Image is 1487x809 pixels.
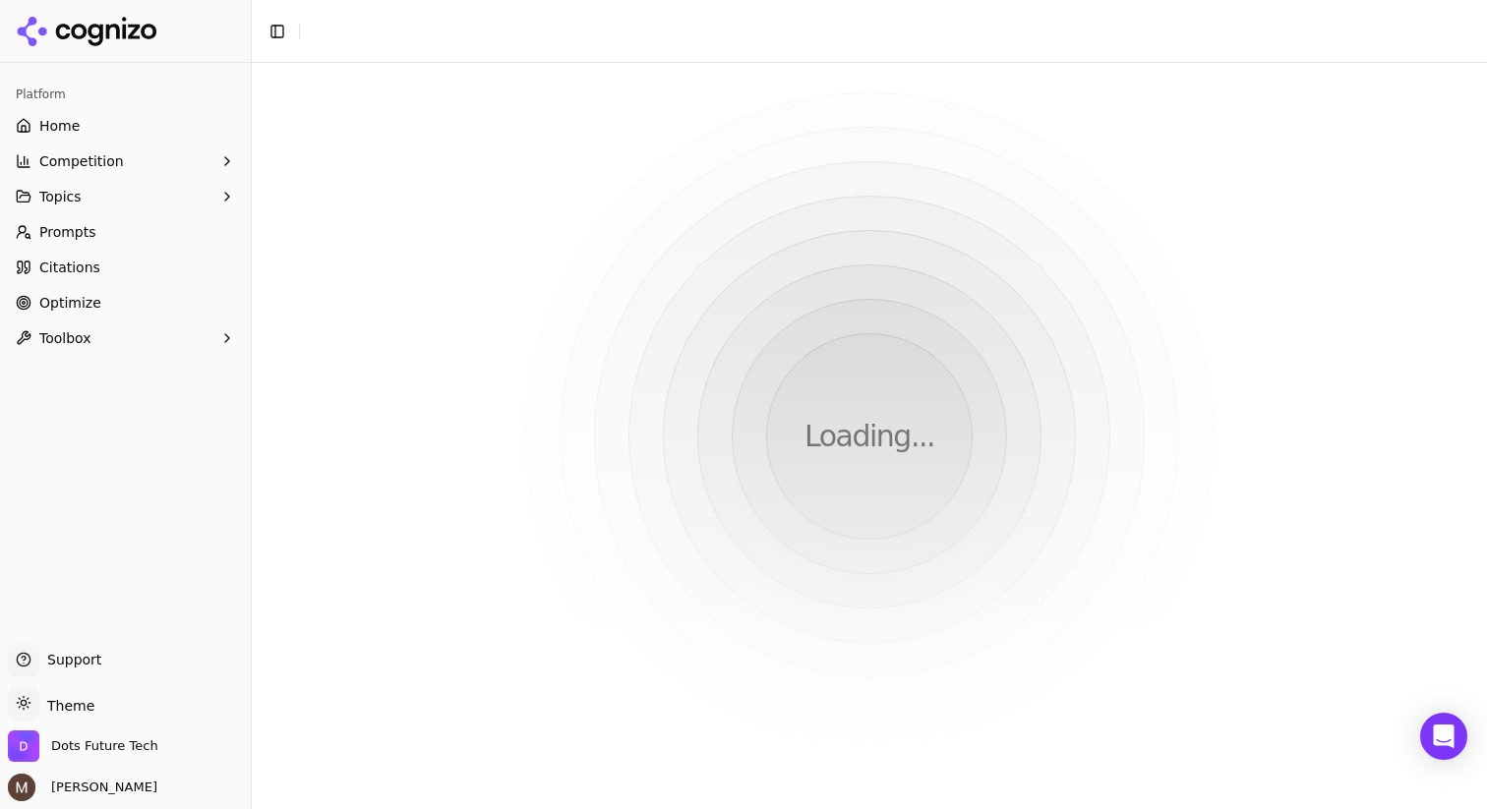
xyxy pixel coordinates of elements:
[39,222,96,242] span: Prompts
[8,287,243,318] a: Optimize
[8,730,158,762] button: Open organization switcher
[39,293,101,313] span: Optimize
[39,187,82,206] span: Topics
[39,151,124,171] span: Competition
[8,322,243,354] button: Toolbox
[8,216,243,248] a: Prompts
[8,110,243,142] a: Home
[51,737,158,755] span: Dots Future Tech
[39,698,94,714] span: Theme
[8,774,35,801] img: Martyn Strydom
[43,779,157,796] span: [PERSON_NAME]
[8,79,243,110] div: Platform
[39,258,100,277] span: Citations
[8,730,39,762] img: Dots Future Tech
[804,419,934,454] p: Loading...
[8,252,243,283] a: Citations
[39,328,91,348] span: Toolbox
[8,774,157,801] button: Open user button
[1420,713,1467,760] div: Open Intercom Messenger
[8,145,243,177] button: Competition
[39,650,101,669] span: Support
[8,181,243,212] button: Topics
[39,116,80,136] span: Home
